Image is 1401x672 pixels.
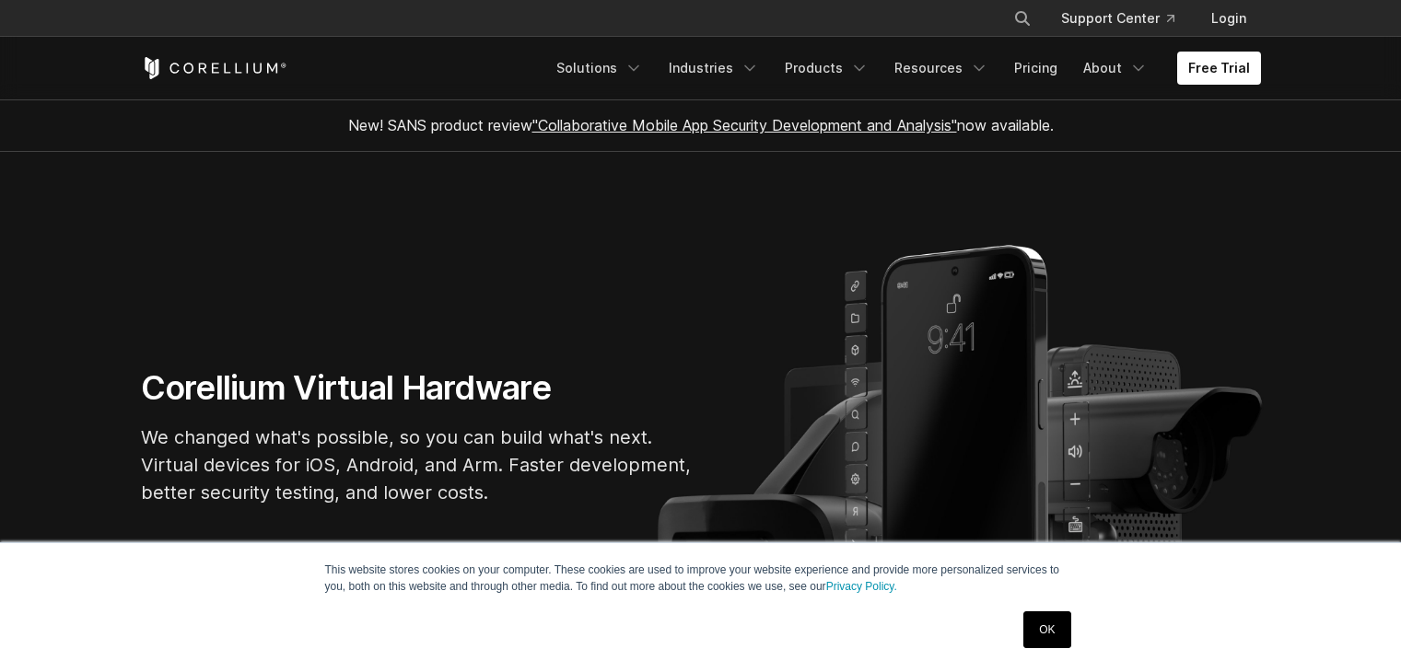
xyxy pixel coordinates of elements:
[883,52,999,85] a: Resources
[348,116,1054,134] span: New! SANS product review now available.
[991,2,1261,35] div: Navigation Menu
[532,116,957,134] a: "Collaborative Mobile App Security Development and Analysis"
[141,423,694,506] p: We changed what's possible, so you can build what's next. Virtual devices for iOS, Android, and A...
[1197,2,1261,35] a: Login
[1003,52,1068,85] a: Pricing
[1023,611,1070,648] a: OK
[545,52,1261,85] div: Navigation Menu
[826,580,897,593] a: Privacy Policy.
[1046,2,1189,35] a: Support Center
[325,562,1077,595] p: This website stores cookies on your computer. These cookies are used to improve your website expe...
[1177,52,1261,85] a: Free Trial
[1072,52,1159,85] a: About
[774,52,880,85] a: Products
[1006,2,1039,35] button: Search
[545,52,654,85] a: Solutions
[658,52,770,85] a: Industries
[141,57,287,79] a: Corellium Home
[141,367,694,409] h1: Corellium Virtual Hardware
